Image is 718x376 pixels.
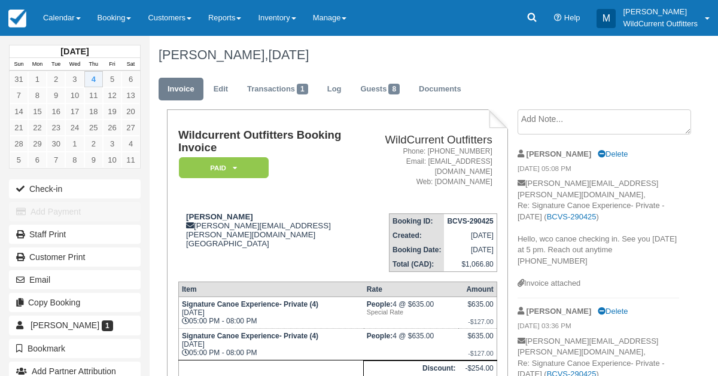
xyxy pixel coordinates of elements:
[9,316,141,335] a: [PERSON_NAME] 1
[65,120,84,136] a: 24
[47,58,65,71] th: Tue
[178,157,264,179] a: Paid
[65,71,84,87] a: 3
[65,103,84,120] a: 17
[367,332,393,340] strong: People
[518,164,679,177] em: [DATE] 05:08 PM
[65,136,84,152] a: 1
[84,152,103,168] a: 9
[103,120,121,136] a: 26
[9,293,141,312] button: Copy Booking
[103,58,121,71] th: Fri
[461,350,493,357] em: -$127.00
[390,243,445,257] th: Booking Date:
[103,87,121,103] a: 12
[102,320,113,331] span: 1
[10,152,28,168] a: 5
[458,361,497,376] td: -$254.00
[447,217,493,225] strong: BCVS-290425
[9,339,141,358] button: Bookmark
[178,282,363,297] th: Item
[10,103,28,120] a: 14
[554,14,562,22] i: Help
[179,157,269,178] em: Paid
[390,228,445,243] th: Created:
[47,152,65,168] a: 7
[182,332,318,340] strong: Signature Canoe Experience- Private (4)
[121,58,140,71] th: Sat
[10,71,28,87] a: 31
[84,71,103,87] a: 4
[9,225,141,244] a: Staff Print
[178,297,363,329] td: [DATE] 05:00 PM - 08:00 PM
[364,297,459,329] td: 4 @ $635.00
[47,71,65,87] a: 2
[28,136,47,152] a: 29
[461,318,493,325] em: -$127.00
[367,300,393,308] strong: People
[60,47,89,56] strong: [DATE]
[527,307,592,316] strong: [PERSON_NAME]
[268,47,309,62] span: [DATE]
[28,58,47,71] th: Mon
[84,103,103,120] a: 18
[121,103,140,120] a: 20
[444,228,497,243] td: [DATE]
[182,300,318,308] strong: Signature Canoe Experience- Private (4)
[461,300,493,318] div: $635.00
[351,78,409,101] a: Guests8
[28,120,47,136] a: 22
[121,71,140,87] a: 6
[28,152,47,168] a: 6
[65,58,84,71] th: Wed
[28,87,47,103] a: 8
[9,247,141,267] a: Customer Print
[103,152,121,168] a: 10
[623,6,698,18] p: [PERSON_NAME]
[47,136,65,152] a: 30
[47,103,65,120] a: 16
[8,10,26,27] img: checkfront-main-nav-mini-logo.png
[47,87,65,103] a: 9
[84,58,103,71] th: Thu
[364,361,459,376] th: Discount:
[65,152,84,168] a: 8
[178,212,372,248] div: [PERSON_NAME][EMAIL_ADDRESS][PERSON_NAME][DOMAIN_NAME] [GEOGRAPHIC_DATA]
[9,202,141,221] button: Add Payment
[547,212,597,221] a: BCVS-290425
[31,320,99,330] span: [PERSON_NAME]
[28,71,47,87] a: 1
[84,120,103,136] a: 25
[518,278,679,289] div: Invoice attached
[458,282,497,297] th: Amount
[390,257,445,272] th: Total (CAD):
[444,243,497,257] td: [DATE]
[388,84,400,94] span: 8
[84,87,103,103] a: 11
[597,9,616,28] div: M
[527,149,592,158] strong: [PERSON_NAME]
[65,87,84,103] a: 10
[84,136,103,152] a: 2
[377,134,492,146] h2: WildCurrent Outfitters
[410,78,470,101] a: Documents
[297,84,308,94] span: 1
[564,13,580,22] span: Help
[159,78,203,101] a: Invoice
[10,87,28,103] a: 7
[238,78,317,101] a: Transactions1
[103,103,121,120] a: 19
[186,212,253,221] strong: [PERSON_NAME]
[377,146,492,188] address: Phone: [PHONE_NUMBER] Email: [EMAIL_ADDRESS][DOMAIN_NAME] Web: [DOMAIN_NAME]
[518,321,679,334] em: [DATE] 03:36 PM
[103,71,121,87] a: 5
[28,103,47,120] a: 15
[121,120,140,136] a: 27
[178,129,372,154] h1: Wildcurrent Outfitters Booking Invoice
[9,270,141,289] button: Email
[103,136,121,152] a: 3
[178,329,363,360] td: [DATE] 05:00 PM - 08:00 PM
[598,149,628,158] a: Delete
[9,179,141,198] button: Check-in
[364,282,459,297] th: Rate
